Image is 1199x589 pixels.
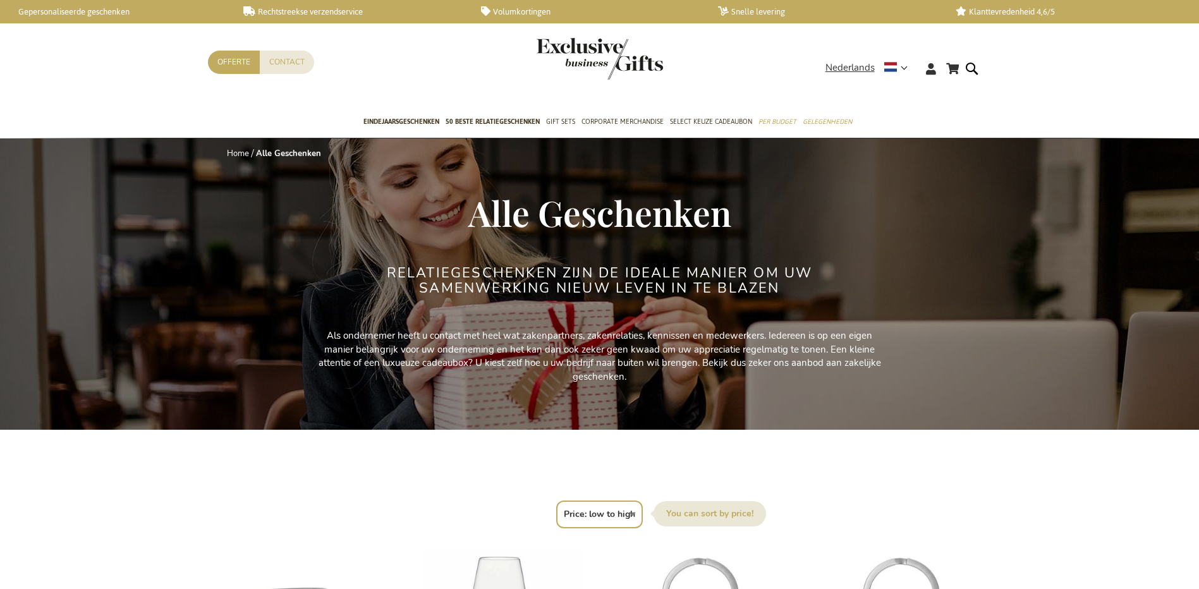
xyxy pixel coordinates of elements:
[243,6,460,17] a: Rechtstreekse verzendservice
[825,61,916,75] div: Nederlands
[803,115,852,128] span: Gelegenheden
[446,115,540,128] span: 50 beste relatiegeschenken
[481,6,698,17] a: Volumkortingen
[758,115,796,128] span: Per Budget
[315,329,884,384] p: Als ondernemer heeft u contact met heel wat zakenpartners, zakenrelaties, kennissen en medewerker...
[956,6,1172,17] a: Klanttevredenheid 4,6/5
[546,115,575,128] span: Gift Sets
[363,265,837,296] h2: Relatiegeschenken zijn de ideale manier om uw samenwerking nieuw leven in te blazen
[6,6,223,17] a: Gepersonaliseerde geschenken
[256,148,321,159] strong: Alle Geschenken
[468,189,731,236] span: Alle Geschenken
[260,51,314,74] a: Contact
[581,115,664,128] span: Corporate Merchandise
[654,501,766,526] label: Sorteer op
[825,61,875,75] span: Nederlands
[537,38,663,80] img: Exclusive Business gifts logo
[208,51,260,74] a: Offerte
[363,115,439,128] span: Eindejaarsgeschenken
[537,38,600,80] a: store logo
[670,115,752,128] span: Select Keuze Cadeaubon
[227,148,249,159] a: Home
[718,6,935,17] a: Snelle levering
